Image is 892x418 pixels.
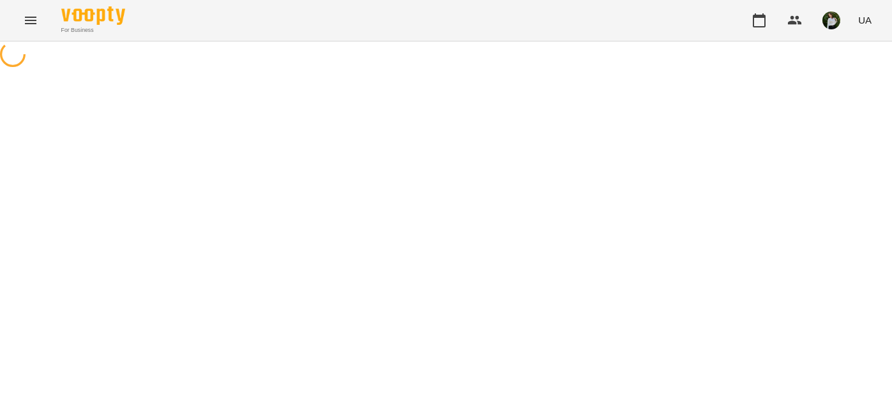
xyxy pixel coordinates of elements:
span: For Business [61,26,125,34]
img: 6b662c501955233907b073253d93c30f.jpg [822,11,840,29]
button: Menu [15,5,46,36]
img: Voopty Logo [61,6,125,25]
button: UA [853,8,877,32]
span: UA [858,13,872,27]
